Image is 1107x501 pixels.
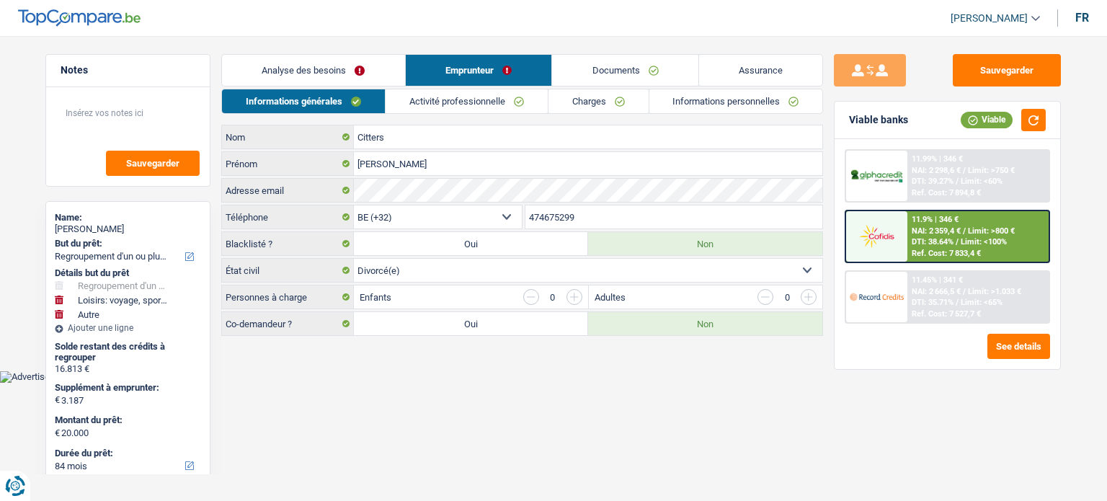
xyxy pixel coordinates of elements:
span: [PERSON_NAME] [951,12,1028,25]
a: Activité professionnelle [386,89,548,113]
span: Limit: <60% [961,177,1002,186]
div: 16.813 € [55,363,201,375]
label: Adresse email [222,179,354,202]
a: Informations personnelles [649,89,823,113]
span: DTI: 38.64% [912,237,953,247]
label: Téléphone [222,205,354,229]
img: Record Credits [850,283,903,310]
span: NAI: 2 298,6 € [912,166,961,175]
div: 11.9% | 346 € [912,215,959,224]
div: 11.99% | 346 € [912,154,963,164]
div: Viable [961,112,1013,128]
a: Emprunteur [406,55,552,86]
label: Durée du prêt: [55,448,198,459]
label: Blacklisté ? [222,232,354,255]
label: Oui [354,312,588,335]
span: Limit: <100% [961,237,1007,247]
div: Détails but du prêt [55,267,201,279]
div: Solde restant des crédits à regrouper [55,341,201,363]
button: See details [987,334,1050,359]
a: Charges [548,89,649,113]
span: € [55,394,60,406]
span: / [956,298,959,307]
div: Name: [55,212,201,223]
label: Oui [354,232,588,255]
input: 401020304 [525,205,823,229]
div: 0 [546,293,559,302]
label: Personnes à charge [222,285,354,309]
div: Ref. Cost: 7 894,8 € [912,188,981,198]
img: TopCompare Logo [18,9,141,27]
span: DTI: 39.27% [912,177,953,186]
a: Assurance [699,55,823,86]
label: Enfants [360,293,391,302]
span: NAI: 2 666,5 € [912,287,961,296]
span: Sauvegarder [126,159,179,168]
span: NAI: 2 359,4 € [912,226,961,236]
label: État civil [222,259,354,282]
label: Nom [222,125,354,148]
span: Limit: >800 € [968,226,1015,236]
div: fr [1075,11,1089,25]
div: Viable banks [849,114,908,126]
span: Limit: >750 € [968,166,1015,175]
button: Sauvegarder [953,54,1061,87]
label: Non [588,232,822,255]
span: DTI: 35.71% [912,298,953,307]
label: Prénom [222,152,354,175]
img: AlphaCredit [850,168,903,185]
span: / [963,226,966,236]
span: / [963,166,966,175]
div: Ref. Cost: 7 527,7 € [912,309,981,319]
button: Sauvegarder [106,151,200,176]
label: Montant du prêt: [55,414,198,426]
a: [PERSON_NAME] [939,6,1040,30]
div: Ref. Cost: 7 833,4 € [912,249,981,258]
span: € [55,427,60,439]
label: Non [588,312,822,335]
span: / [956,177,959,186]
h5: Notes [61,64,195,76]
div: Ajouter une ligne [55,323,201,333]
span: Limit: >1.033 € [968,287,1021,296]
span: / [956,237,959,247]
a: Informations générales [222,89,385,113]
a: Documents [552,55,698,86]
label: Supplément à emprunter: [55,382,198,394]
div: 11.45% | 341 € [912,275,963,285]
label: But du prêt: [55,238,198,249]
label: Adultes [595,293,626,302]
a: Analyse des besoins [222,55,405,86]
div: [PERSON_NAME] [55,223,201,235]
span: / [963,287,966,296]
label: Co-demandeur ? [222,312,354,335]
img: Cofidis [850,223,903,249]
span: Limit: <65% [961,298,1002,307]
div: 0 [781,293,793,302]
